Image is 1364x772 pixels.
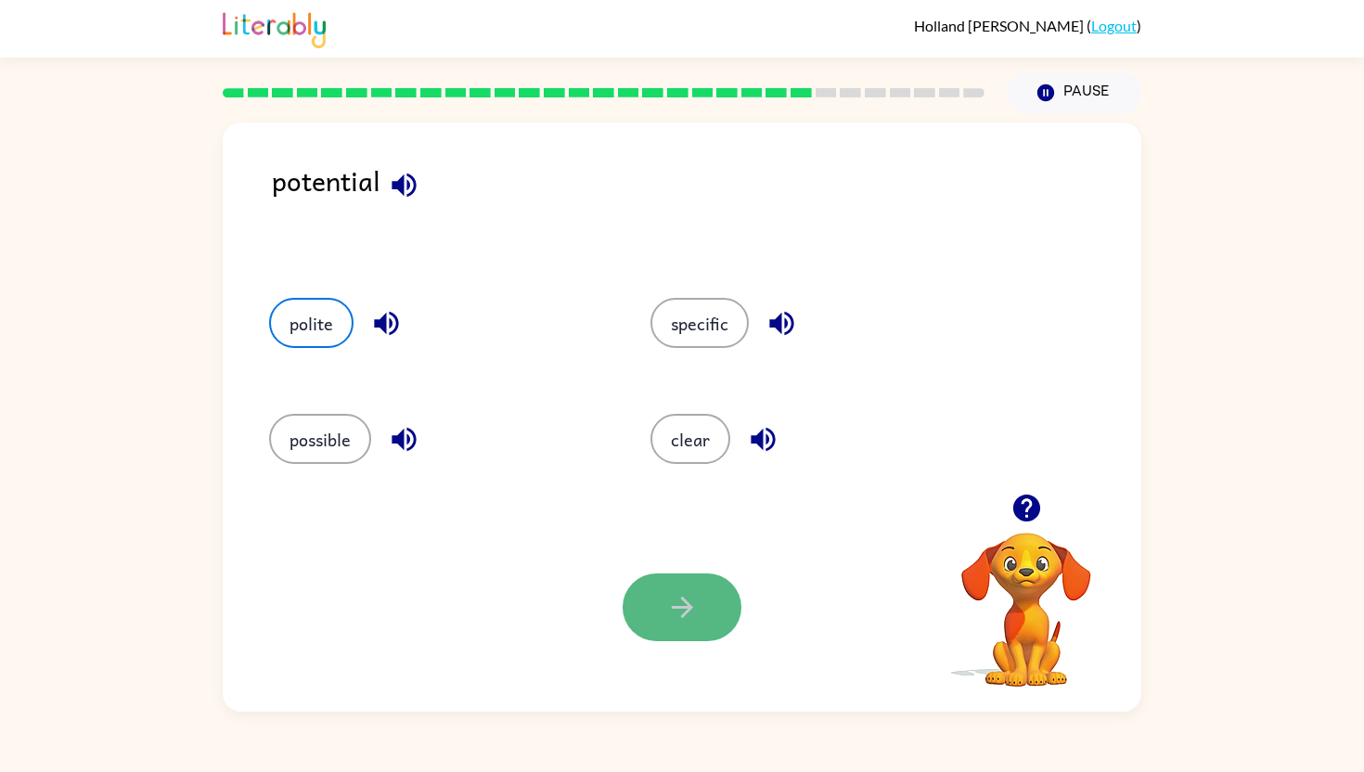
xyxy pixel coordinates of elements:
button: possible [269,414,371,464]
button: polite [269,298,354,348]
a: Logout [1091,17,1137,34]
button: specific [650,298,749,348]
img: Literably [223,7,326,48]
video: Your browser must support playing .mp4 files to use Literably. Please try using another browser. [933,504,1119,689]
span: Holland [PERSON_NAME] [914,17,1087,34]
button: clear [650,414,730,464]
div: ( ) [914,17,1141,34]
div: potential [272,160,1141,261]
button: Pause [1007,71,1141,114]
